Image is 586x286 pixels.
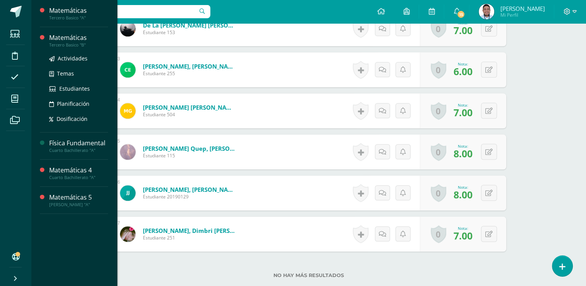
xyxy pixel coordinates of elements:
span: Estudiante 504 [143,111,236,118]
span: 15 [457,10,465,19]
a: MatemáticasTercero Basico "B" [49,33,108,48]
div: Cuarto Bachillerato "A" [49,175,108,180]
a: 0 [431,20,446,38]
div: Nota: [454,143,473,149]
img: 1ab76745364dd1701ce9f43520cafeee.png [120,226,136,242]
span: 7.00 [454,106,473,119]
span: Estudiante 255 [143,70,236,77]
span: 8.00 [454,188,473,201]
div: Nota: [454,61,473,67]
a: Dosificación [49,114,108,123]
div: Cuarto Bachillerato "A" [49,148,108,153]
span: Actividades [58,55,88,62]
a: [PERSON_NAME] [PERSON_NAME] [143,103,236,111]
span: Estudiante 20190129 [143,193,236,200]
a: MatemáticasTercero Basico "A" [49,6,108,21]
a: 0 [431,61,446,79]
span: 7.00 [454,229,473,242]
a: Estudiantes [49,84,108,93]
div: Matemáticas [49,33,108,42]
a: Temas [49,69,108,78]
a: Matemáticas 4Cuarto Bachillerato "A" [49,166,108,180]
a: [PERSON_NAME], [PERSON_NAME] [143,62,236,70]
span: [PERSON_NAME] [500,5,545,12]
div: Nota: [454,226,473,231]
div: Tercero Basico "B" [49,42,108,48]
label: No hay más resultados [111,272,506,278]
input: Busca un usuario... [36,5,210,18]
a: De La [PERSON_NAME] [PERSON_NAME] [143,21,236,29]
img: 0e78c982d357245f893df2b88fa42e0d.png [120,62,136,78]
img: cb2be3333f6f793ab285562a239c0dd4.png [120,144,136,160]
a: Planificación [49,99,108,108]
span: Mi Perfil [500,12,545,18]
img: a2e0ca929f695f4a354b935a2dc3553e.png [120,21,136,36]
a: Matemáticas 5[PERSON_NAME] "A" [49,193,108,207]
img: 56f1b5e2cbb80069142793cf771f925e.png [120,185,136,201]
span: Temas [57,70,74,77]
div: Nota: [454,184,473,190]
div: Matemáticas 5 [49,193,108,202]
div: Nota: [454,102,473,108]
a: 0 [431,102,446,120]
span: 8.00 [454,147,473,160]
a: [PERSON_NAME], [PERSON_NAME] [143,186,236,193]
span: Estudiante 251 [143,234,236,241]
div: Física Fundamental [49,139,108,148]
div: Matemáticas [49,6,108,15]
a: [PERSON_NAME] Quep, [PERSON_NAME] [143,145,236,152]
span: 7.00 [454,24,473,37]
a: 0 [431,184,446,202]
img: 98b41bec29f92e178ba59a6a6eb9909e.png [120,103,136,119]
span: Dosificación [57,115,88,122]
div: [PERSON_NAME] "A" [49,202,108,207]
a: [PERSON_NAME], Dimbri [PERSON_NAME] [143,227,236,234]
span: Planificación [57,100,89,107]
div: Tercero Basico "A" [49,15,108,21]
a: 0 [431,143,446,161]
span: Estudiante 115 [143,152,236,159]
div: Matemáticas 4 [49,166,108,175]
a: Física FundamentalCuarto Bachillerato "A" [49,139,108,153]
img: fb9320b3a1c1aec69a1a791d2da3566a.png [479,4,494,19]
a: Actividades [49,54,108,63]
span: Estudiantes [59,85,90,92]
span: Estudiante 153 [143,29,236,36]
a: 0 [431,225,446,243]
span: 6.00 [454,65,473,78]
